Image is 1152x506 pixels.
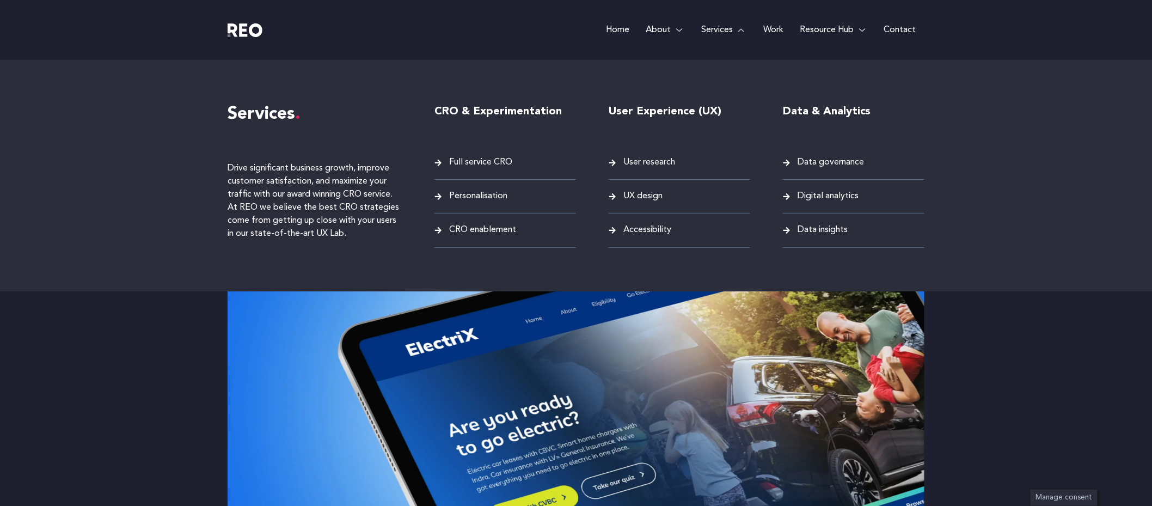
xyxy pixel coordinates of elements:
[228,162,402,240] div: Drive significant business growth, improve customer satisfaction, and maximize your traffic with ...
[434,103,576,120] h6: CRO & Experimentation
[795,155,865,170] span: Data governance
[609,155,750,170] a: User research
[447,189,508,204] span: Personalisation
[783,155,924,170] a: Data governance
[609,103,750,120] h6: User Experience (UX)
[621,155,676,170] span: User research
[434,223,576,237] a: CRO enablement
[795,189,859,204] span: Digital analytics
[621,189,663,204] span: UX design
[783,103,924,120] h6: Data & Analytics
[783,189,924,204] a: Digital analytics
[609,189,750,204] a: UX design
[621,223,672,237] span: Accessibility
[434,189,576,204] a: Personalisation
[795,223,848,237] span: Data insights
[783,223,924,237] a: Data insights
[447,223,517,237] span: CRO enablement
[434,155,576,170] a: Full service CRO
[447,155,513,170] span: Full service CRO
[609,223,750,237] a: Accessibility
[228,106,301,123] span: Services
[1036,494,1092,501] span: Manage consent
